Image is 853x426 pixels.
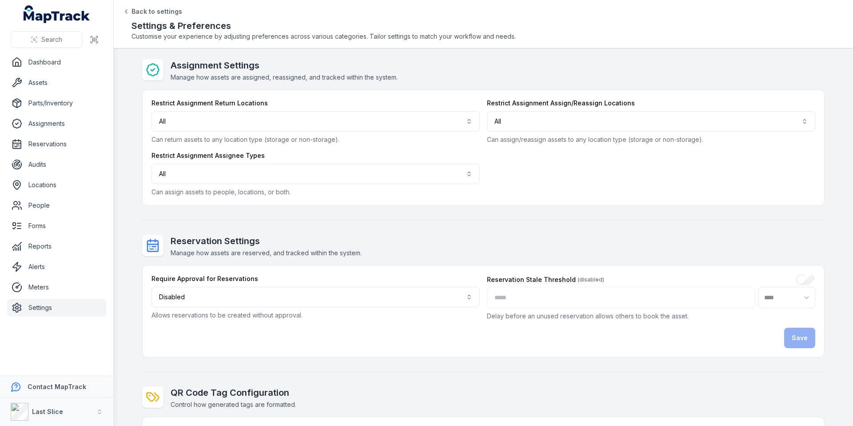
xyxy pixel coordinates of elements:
a: Assignments [7,115,106,133]
h2: QR Code Tag Configuration [171,386,296,399]
span: Manage how assets are reserved, and tracked within the system. [171,249,362,257]
button: Disabled [151,287,480,307]
a: Audits [7,156,106,173]
button: Search [11,31,82,48]
a: People [7,197,106,214]
a: Reservations [7,135,106,153]
p: Delay before an unused reservation allows others to book the asset. [487,312,815,321]
span: Control how generated tags are formatted. [171,401,296,408]
a: Forms [7,217,106,235]
a: Assets [7,74,106,92]
h2: Settings & Preferences [132,20,835,32]
input: :rpq:-form-item-label [796,274,815,285]
a: MapTrack [24,5,90,23]
p: Can return assets to any location type (storage or non-storage). [151,135,480,144]
a: Settings [7,299,106,317]
span: Search [41,35,62,44]
label: Restrict Assignment Assign/Reassign Locations [487,99,635,108]
span: (disabled) [578,276,604,283]
p: Can assign assets to people, locations, or both. [151,188,480,197]
label: Reservation Stale Threshold [487,275,604,284]
label: Require Approval for Reservations [151,274,258,283]
strong: Last Slice [32,408,63,415]
a: Locations [7,176,106,194]
h2: Reservation Settings [171,235,362,247]
button: All [151,164,480,184]
button: All [487,111,815,132]
p: Allows reservations to be created without approval. [151,311,480,320]
a: Back to settings [123,7,182,16]
span: Customise your experience by adjusting preferences across various categories. Tailor settings to ... [132,32,835,41]
a: Meters [7,278,106,296]
h2: Assignment Settings [171,59,398,72]
button: All [151,111,480,132]
label: Restrict Assignment Assignee Types [151,151,265,160]
span: Manage how assets are assigned, reassigned, and tracked within the system. [171,73,398,81]
a: Dashboard [7,53,106,71]
a: Reports [7,237,106,255]
p: Can assign/reassign assets to any location type (storage or non-storage). [487,135,815,144]
a: Alerts [7,258,106,276]
strong: Contact MapTrack [28,383,86,390]
span: Back to settings [132,7,182,16]
a: Parts/Inventory [7,94,106,112]
label: Restrict Assignment Return Locations [151,99,268,108]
